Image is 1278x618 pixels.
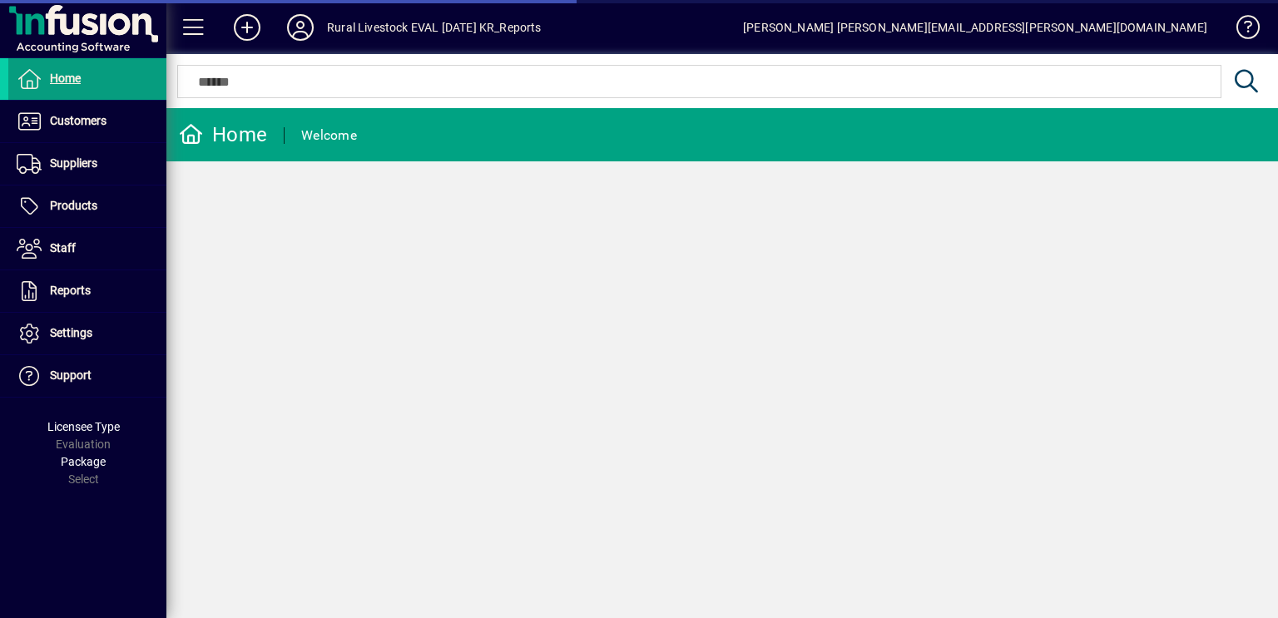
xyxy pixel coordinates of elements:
[50,241,76,255] span: Staff
[8,355,166,397] a: Support
[61,455,106,468] span: Package
[8,228,166,269] a: Staff
[47,420,120,433] span: Licensee Type
[50,114,106,127] span: Customers
[301,122,357,149] div: Welcome
[8,185,166,227] a: Products
[274,12,327,42] button: Profile
[50,368,92,382] span: Support
[8,143,166,185] a: Suppliers
[50,326,92,339] span: Settings
[179,121,267,148] div: Home
[50,284,91,297] span: Reports
[220,12,274,42] button: Add
[327,14,542,41] div: Rural Livestock EVAL [DATE] KR_Reports
[8,101,166,142] a: Customers
[8,270,166,312] a: Reports
[50,199,97,212] span: Products
[743,14,1207,41] div: [PERSON_NAME] [PERSON_NAME][EMAIL_ADDRESS][PERSON_NAME][DOMAIN_NAME]
[1224,3,1257,57] a: Knowledge Base
[50,72,81,85] span: Home
[50,156,97,170] span: Suppliers
[8,313,166,354] a: Settings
